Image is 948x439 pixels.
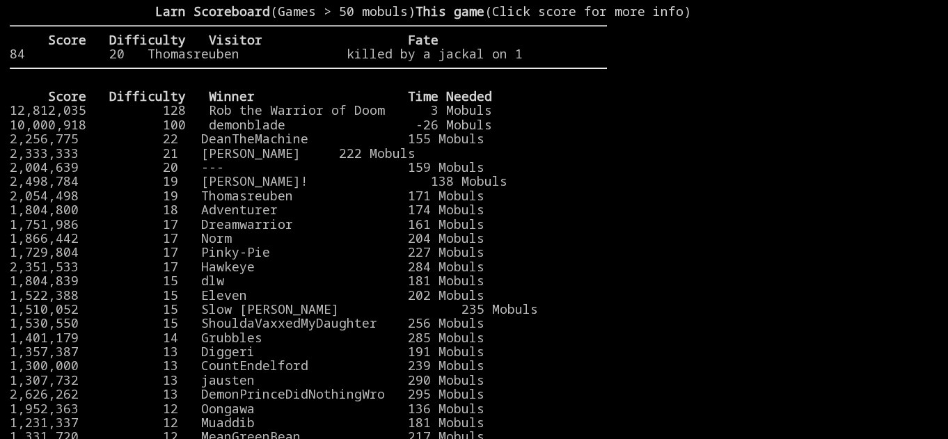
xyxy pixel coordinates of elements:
a: 10,000,918 100 demonblade -26 Mobuls [10,116,492,133]
a: 2,498,784 19 [PERSON_NAME]! 138 Mobuls [10,173,507,189]
a: 1,300,000 13 CountEndelford 239 Mobuls [10,357,484,374]
a: 1,952,363 12 Oongawa 136 Mobuls [10,400,484,417]
a: 1,804,839 15 dlw 181 Mobuls [10,272,484,289]
a: 1,357,387 13 Diggeri 191 Mobuls [10,343,484,360]
a: 1,307,732 13 jausten 290 Mobuls [10,372,484,388]
a: 1,751,986 17 Dreamwarrior 161 Mobuls [10,216,484,232]
b: This game [416,3,484,19]
b: Score Difficulty Winner Time Needed [48,88,492,104]
a: 2,333,333 21 [PERSON_NAME] 222 Mobuls [10,145,416,161]
a: 2,351,533 17 Hawkeye 284 Mobuls [10,258,484,275]
a: 2,004,639 20 --- 159 Mobuls [10,159,484,175]
a: 1,530,550 15 ShouldaVaxxedMyDaughter 256 Mobuls [10,314,484,331]
larn: (Games > 50 mobuls) (Click score for more info) Click on a score for more information ---- Reload... [10,4,607,417]
a: 84 20 Thomasreuben killed by a jackal on 1 [10,45,523,62]
a: 1,866,442 17 Norm 204 Mobuls [10,230,484,246]
a: 12,812,035 128 Rob the Warrior of Doom 3 Mobuls [10,102,492,118]
a: 1,231,337 12 Muaddib 181 Mobuls [10,414,484,431]
a: 2,256,775 22 DeanTheMachine 155 Mobuls [10,130,484,147]
a: 1,729,804 17 Pinky-Pie 227 Mobuls [10,244,484,260]
a: 2,054,498 19 Thomasreuben 171 Mobuls [10,187,484,204]
b: Larn Scoreboard [155,3,270,19]
a: 1,510,052 15 Slow [PERSON_NAME] 235 Mobuls [10,301,538,317]
a: 1,401,179 14 Grubbles 285 Mobuls [10,329,484,346]
b: Score Difficulty Visitor Fate [48,31,439,48]
a: 2,626,262 13 DemonPrinceDidNothingWro 295 Mobuls [10,385,484,402]
a: 1,522,388 15 Eleven 202 Mobuls [10,287,484,303]
a: 1,804,800 18 Adventurer 174 Mobuls [10,201,484,218]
